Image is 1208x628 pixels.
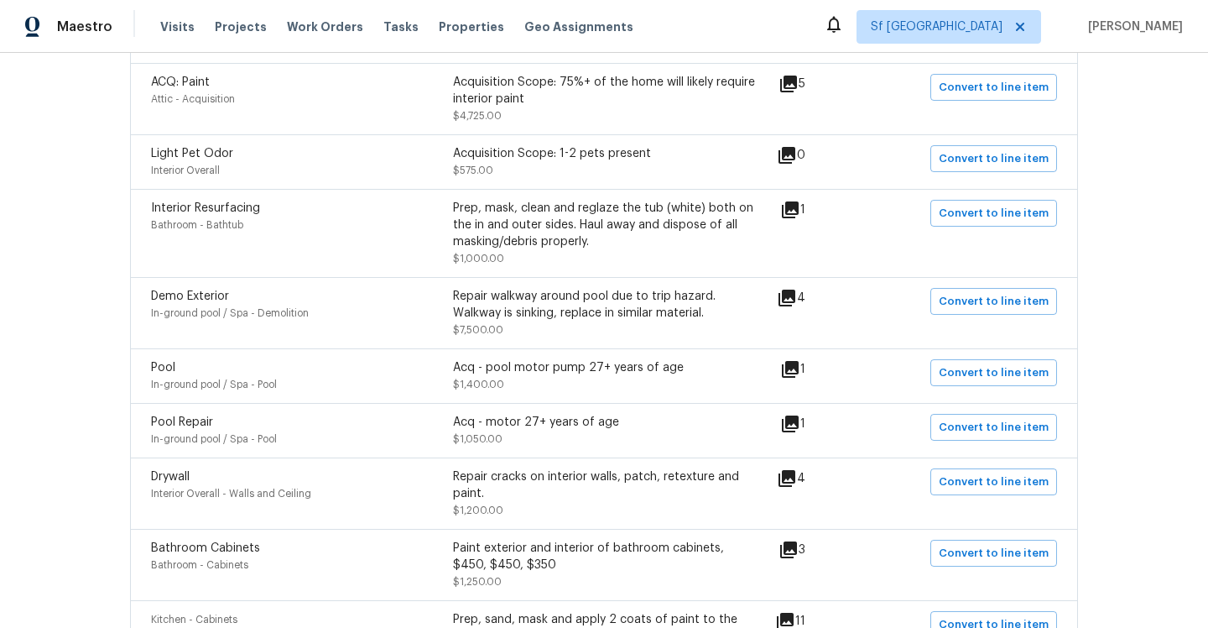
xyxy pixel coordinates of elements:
span: Convert to line item [939,204,1049,223]
div: Repair cracks on interior walls, patch, retexture and paint. [453,468,755,502]
div: Acq - motor 27+ years of age [453,414,755,431]
span: Interior Overall [151,165,220,175]
span: Interior Overall - Walls and Ceiling [151,489,311,499]
span: [PERSON_NAME] [1081,18,1183,35]
span: Visits [160,18,195,35]
span: $1,000.00 [453,254,504,264]
span: Attic - Acquisition [151,94,235,104]
span: $1,400.00 [453,379,504,390]
span: Kitchen - Cabinets [151,615,237,625]
span: Light Pet Odor [151,148,233,160]
div: Repair walkway around pool due to trip hazard. Walkway is sinking, replace in similar material. [453,288,755,322]
span: Bathroom - Bathtub [151,220,243,230]
div: 3 [778,540,859,560]
div: 4 [777,468,859,489]
button: Convert to line item [930,468,1057,495]
span: Bathroom Cabinets [151,542,260,554]
div: 1 [780,359,859,379]
span: In-ground pool / Spa - Demolition [151,308,309,318]
button: Convert to line item [930,359,1057,386]
span: ACQ: Paint [151,76,210,88]
div: 0 [777,145,859,165]
span: Convert to line item [939,473,1049,492]
span: Convert to line item [939,292,1049,311]
span: Demo Exterior [151,290,229,302]
span: Convert to line item [939,544,1049,563]
span: Bathroom - Cabinets [151,560,248,570]
span: Convert to line item [939,364,1049,383]
div: 4 [777,288,859,308]
span: Convert to line item [939,149,1049,169]
span: Interior Resurfacing [151,202,260,214]
span: Tasks [383,21,419,33]
div: 1 [780,414,859,434]
span: Pool Repair [151,416,213,428]
span: $575.00 [453,165,493,175]
div: Acquisition Scope: 1-2 pets present [453,145,755,162]
span: Projects [215,18,267,35]
span: Work Orders [287,18,363,35]
button: Convert to line item [930,414,1057,441]
span: $1,050.00 [453,434,502,444]
div: 5 [778,74,859,94]
div: Acq - pool motor pump 27+ years of age [453,359,755,376]
span: Geo Assignments [524,18,633,35]
span: Sf [GEOGRAPHIC_DATA] [871,18,1002,35]
span: In-ground pool / Spa - Pool [151,379,277,390]
div: Paint exterior and interior of bathroom cabinets, $450, $450, $350 [453,540,755,573]
span: $4,725.00 [453,111,502,121]
span: Maestro [57,18,112,35]
span: Convert to line item [939,78,1049,97]
span: Properties [439,18,504,35]
button: Convert to line item [930,74,1057,101]
button: Convert to line item [930,540,1057,567]
span: In-ground pool / Spa - Pool [151,434,277,444]
span: $1,200.00 [453,505,503,515]
button: Convert to line item [930,288,1057,315]
span: Drywall [151,471,190,483]
div: Acquisition Scope: 75%+ of the home will likely require interior paint [453,74,755,107]
span: Convert to line item [939,418,1049,437]
span: $1,250.00 [453,577,502,587]
div: 1 [780,200,859,220]
button: Convert to line item [930,145,1057,172]
button: Convert to line item [930,200,1057,227]
span: Pool [151,362,175,374]
span: $7,500.00 [453,325,503,335]
div: Prep, mask, clean and reglaze the tub (white) both on the in and outer sides. Haul away and dispo... [453,200,755,250]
